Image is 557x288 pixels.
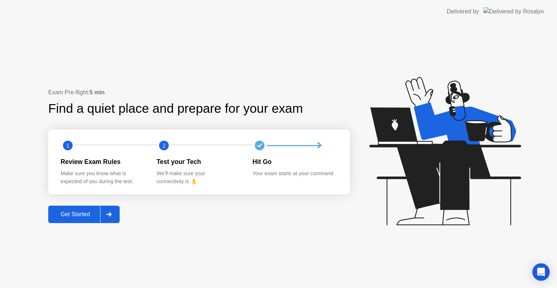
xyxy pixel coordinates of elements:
[447,7,479,16] div: Delivered by
[252,170,337,178] div: Your exam starts at your command
[48,88,350,97] div: Exam Pre-flight:
[50,211,100,218] div: Get Started
[483,7,544,16] img: Delivered by Rosalyn
[90,89,105,95] b: 5 min
[61,170,145,185] div: Make sure you know what is expected of you during the test.
[48,99,304,118] div: Find a quiet place and prepare for your exam
[532,263,550,281] div: Open Intercom Messenger
[61,157,145,166] div: Review Exam Rules
[162,142,165,149] text: 2
[157,170,241,185] div: We’ll make sure your connectivity is 👌
[48,206,120,223] button: Get Started
[157,157,241,166] div: Test your Tech
[66,142,69,149] text: 1
[252,157,337,166] div: Hit Go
